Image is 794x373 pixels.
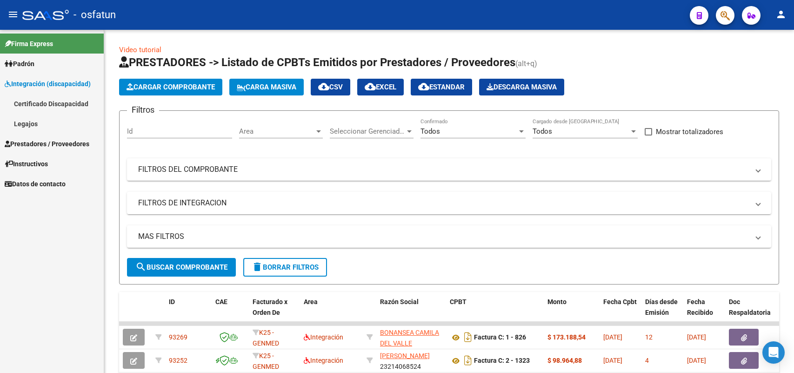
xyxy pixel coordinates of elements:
[376,292,446,333] datatable-header-cell: Razón Social
[418,83,465,91] span: Estandar
[515,59,537,68] span: (alt+q)
[450,298,467,305] span: CPBT
[687,333,706,341] span: [DATE]
[239,127,314,136] span: Area
[645,298,678,316] span: Días desde Emisión
[73,5,116,25] span: - osfatun
[212,292,249,333] datatable-header-cell: CAE
[169,357,187,364] span: 93252
[687,357,706,364] span: [DATE]
[547,357,582,364] strong: $ 98.964,88
[119,79,222,95] button: Cargar Comprobante
[5,79,91,89] span: Integración (discapacidad)
[641,292,683,333] datatable-header-cell: Días desde Emisión
[5,159,48,169] span: Instructivos
[645,357,649,364] span: 4
[5,59,34,69] span: Padrón
[252,263,319,271] span: Borrar Filtros
[253,329,279,347] span: K25 - GENMED
[311,79,350,95] button: CSV
[603,333,622,341] span: [DATE]
[7,9,19,20] mat-icon: menu
[169,298,175,305] span: ID
[253,352,279,370] span: K25 - GENMED
[127,225,771,248] mat-expansion-panel-header: MAS FILTROS
[127,103,159,116] h3: Filtros
[600,292,641,333] datatable-header-cell: Fecha Cpbt
[533,127,552,136] span: Todos
[603,298,637,305] span: Fecha Cpbt
[127,158,771,181] mat-expansion-panel-header: FILTROS DEL COMPROBANTE
[365,83,396,91] span: EXCEL
[127,83,215,91] span: Cargar Comprobante
[215,298,227,305] span: CAE
[479,79,564,95] button: Descarga Masiva
[365,81,376,92] mat-icon: cloud_download
[300,292,363,333] datatable-header-cell: Area
[127,258,236,277] button: Buscar Comprobante
[547,298,567,305] span: Monto
[5,179,66,189] span: Datos de contacto
[380,329,439,347] span: BONANSEA CAMILA DEL VALLE
[380,327,442,347] div: 27388844634
[547,333,586,341] strong: $ 173.188,54
[479,79,564,95] app-download-masive: Descarga masiva de comprobantes (adjuntos)
[138,231,749,242] mat-panel-title: MAS FILTROS
[119,56,515,69] span: PRESTADORES -> Listado de CPBTs Emitidos por Prestadores / Proveedores
[462,353,474,368] i: Descargar documento
[138,164,749,175] mat-panel-title: FILTROS DEL COMPROBANTE
[169,333,187,341] span: 93269
[135,261,147,272] mat-icon: search
[5,39,53,49] span: Firma Express
[237,83,296,91] span: Carga Masiva
[544,292,600,333] datatable-header-cell: Monto
[165,292,212,333] datatable-header-cell: ID
[411,79,472,95] button: Estandar
[775,9,787,20] mat-icon: person
[138,198,749,208] mat-panel-title: FILTROS DE INTEGRACION
[318,81,329,92] mat-icon: cloud_download
[318,83,343,91] span: CSV
[304,333,343,341] span: Integración
[474,357,530,365] strong: Factura C: 2 - 1323
[304,298,318,305] span: Area
[725,292,781,333] datatable-header-cell: Doc Respaldatoria
[418,81,429,92] mat-icon: cloud_download
[127,192,771,214] mat-expansion-panel-header: FILTROS DE INTEGRACION
[645,333,653,341] span: 12
[683,292,725,333] datatable-header-cell: Fecha Recibido
[687,298,713,316] span: Fecha Recibido
[243,258,327,277] button: Borrar Filtros
[656,126,723,137] span: Mostrar totalizadores
[380,352,430,359] span: [PERSON_NAME]
[253,298,287,316] span: Facturado x Orden De
[304,357,343,364] span: Integración
[420,127,440,136] span: Todos
[603,357,622,364] span: [DATE]
[380,351,442,370] div: 23214068524
[474,334,526,341] strong: Factura C: 1 - 826
[380,298,419,305] span: Razón Social
[462,330,474,345] i: Descargar documento
[446,292,544,333] datatable-header-cell: CPBT
[330,127,405,136] span: Seleccionar Gerenciador
[135,263,227,271] span: Buscar Comprobante
[119,46,161,54] a: Video tutorial
[762,341,785,364] div: Open Intercom Messenger
[5,139,89,149] span: Prestadores / Proveedores
[252,261,263,272] mat-icon: delete
[249,292,300,333] datatable-header-cell: Facturado x Orden De
[229,79,304,95] button: Carga Masiva
[357,79,404,95] button: EXCEL
[487,83,557,91] span: Descarga Masiva
[729,298,771,316] span: Doc Respaldatoria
